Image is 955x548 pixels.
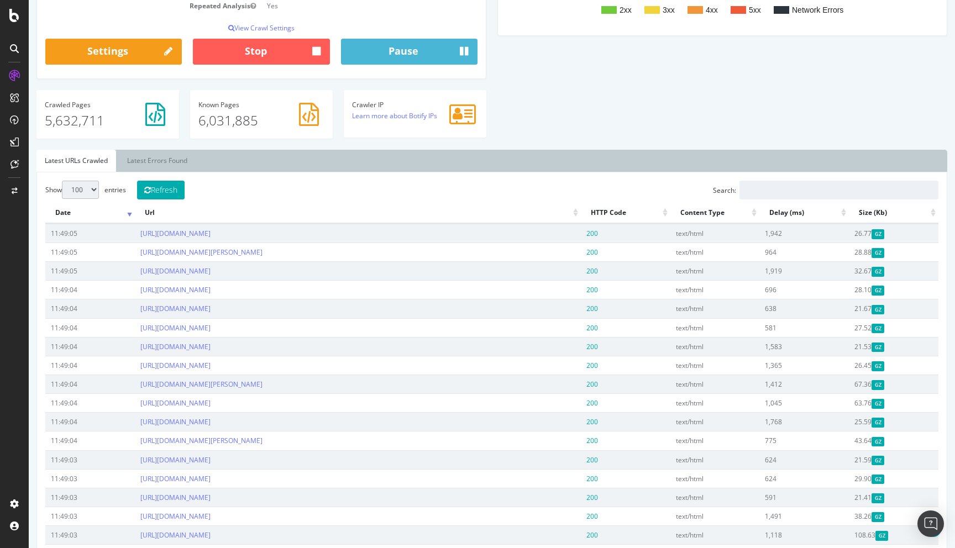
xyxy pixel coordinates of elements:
span: Gzipped Content [843,342,856,352]
td: 638 [731,299,820,318]
p: 5,632,711 [16,111,142,130]
span: 200 [558,342,569,351]
span: 200 [558,417,569,426]
a: Settings [17,39,153,65]
td: text/html [642,280,731,299]
a: Latest URLs Crawled [8,150,87,172]
span: 200 [558,229,569,238]
td: 11:49:04 [17,337,106,356]
td: 11:49:04 [17,299,106,318]
span: Gzipped Content [843,418,856,427]
a: [URL][DOMAIN_NAME] [112,417,182,426]
text: 5xx [720,6,732,14]
text: Network Errors [763,6,815,14]
td: text/html [642,337,731,356]
span: 200 [558,512,569,521]
td: 11:49:04 [17,318,106,337]
td: 11:49:04 [17,356,106,375]
a: [URL][DOMAIN_NAME] [112,512,182,521]
a: Latest Errors Found [90,150,167,172]
a: [URL][DOMAIN_NAME] [112,530,182,540]
td: 25.59 [820,412,910,431]
span: Gzipped Content [843,437,856,446]
span: Gzipped Content [843,305,856,314]
th: Content Type: activate to sort column ascending [642,202,731,224]
td: 32.67 [820,261,910,280]
text: 3xx [634,6,646,14]
span: 200 [558,436,569,445]
span: 200 [558,247,569,257]
th: Delay (ms): activate to sort column ascending [731,202,820,224]
td: text/html [642,488,731,507]
text: 2xx [591,6,603,14]
th: HTTP Code: activate to sort column ascending [552,202,642,224]
td: text/html [642,450,731,469]
a: [URL][DOMAIN_NAME] [112,266,182,276]
td: text/html [642,469,731,488]
span: Gzipped Content [843,286,856,295]
span: 200 [558,323,569,333]
button: Stop [164,39,301,65]
td: text/html [642,412,731,431]
td: 28.10 [820,280,910,299]
td: 21.67 [820,299,910,318]
td: text/html [642,375,731,393]
span: 200 [558,380,569,389]
span: Gzipped Content [843,456,856,465]
td: 1,365 [731,356,820,375]
td: 11:49:03 [17,507,106,525]
td: text/html [642,431,731,450]
td: 11:49:03 [17,525,106,544]
span: 200 [558,266,569,276]
td: 27.52 [820,318,910,337]
a: [URL][DOMAIN_NAME] [112,361,182,370]
span: 200 [558,285,569,294]
td: 624 [731,469,820,488]
a: Learn more about Botify IPs [323,111,408,120]
span: Gzipped Content [843,493,856,503]
td: 38.26 [820,507,910,525]
th: Date: activate to sort column ascending [17,202,106,224]
td: 11:49:04 [17,375,106,393]
span: Gzipped Content [847,531,859,540]
a: [URL][DOMAIN_NAME] [112,455,182,465]
label: Search: [684,181,910,199]
td: 624 [731,450,820,469]
a: [URL][DOMAIN_NAME][PERSON_NAME] [112,380,234,389]
span: Gzipped Content [843,399,856,408]
td: 11:49:04 [17,280,106,299]
td: text/html [642,525,731,544]
button: Pause [312,39,449,65]
td: 1,583 [731,337,820,356]
td: 1,919 [731,261,820,280]
td: text/html [642,243,731,261]
span: 200 [558,304,569,313]
span: 200 [558,493,569,502]
label: Show entries [17,181,97,199]
h4: Pages Crawled [16,101,142,108]
td: text/html [642,393,731,412]
text: 4xx [677,6,689,14]
a: [URL][DOMAIN_NAME] [112,342,182,351]
a: [URL][DOMAIN_NAME][PERSON_NAME] [112,436,234,445]
th: Size (Kb): activate to sort column ascending [820,202,910,224]
td: 43.64 [820,431,910,450]
span: 200 [558,361,569,370]
input: Search: [711,181,910,199]
span: Gzipped Content [843,229,856,239]
td: 11:49:04 [17,412,106,431]
td: 1,768 [731,412,820,431]
th: Url: activate to sort column ascending [106,202,552,224]
td: 775 [731,431,820,450]
td: 964 [731,243,820,261]
td: 581 [731,318,820,337]
td: 21.59 [820,450,910,469]
h4: Crawler IP [323,101,449,108]
span: Gzipped Content [843,475,856,484]
p: 6,031,885 [170,111,296,130]
span: 200 [558,398,569,408]
td: 11:49:05 [17,261,106,280]
td: 1,118 [731,525,820,544]
div: Open Intercom Messenger [917,510,944,537]
td: 108.63 [820,525,910,544]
